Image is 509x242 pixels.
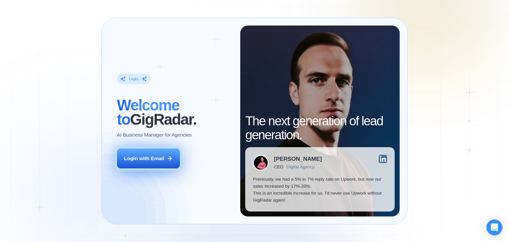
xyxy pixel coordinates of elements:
div: [PERSON_NAME] [274,156,322,162]
div: Login with Email [124,155,164,162]
span: Welcome to [117,96,179,128]
p: Previously, we had a 5% to 7% reply rate on Upwork, but now our sales increased by 17%-20%. This ... [253,176,387,204]
h2: ‍ GigRadar. [117,98,233,126]
div: Open Intercom Messenger [486,219,502,235]
div: Digital Agency [287,164,315,169]
button: Login with Email [117,149,180,168]
h2: The next generation of lead generation. [245,114,395,142]
div: Login [129,77,138,82]
div: CEO [274,164,283,169]
p: AI Business Manager for Agencies [117,131,192,138]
